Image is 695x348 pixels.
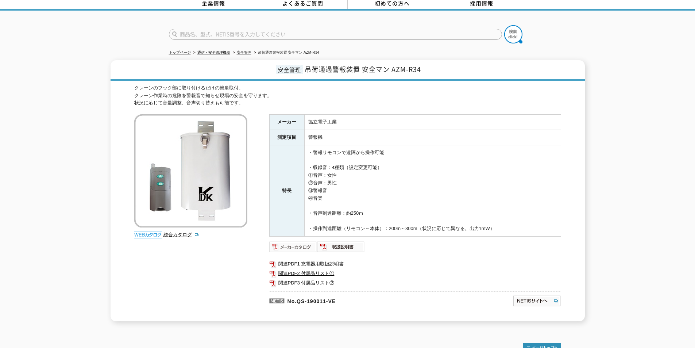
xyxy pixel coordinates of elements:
[317,246,365,251] a: 取扱説明書
[269,259,561,269] a: 関連PDF1 充電器用取扱説明書
[237,50,251,54] a: 安全管理
[269,145,304,236] th: 特長
[134,114,247,227] img: 吊荷通過警報装置 安全マン AZM-R34
[134,84,561,107] div: クレーンのフック部に取り付けるだけの簡単取付。 クレーン作業時の危険を警報音で知らせ現場の安全を守ります。 状況に応じて音量調整、音声切り替えも可能です。
[304,115,561,130] td: 協立電子工業
[269,291,442,309] p: No.QS-190011-VE
[252,49,319,57] li: 吊荷通過警報装置 安全マン AZM-R34
[304,130,561,145] td: 警報機
[163,232,199,237] a: 総合カタログ
[513,295,561,307] img: NETISサイトへ
[269,269,561,278] a: 関連PDF2 付属品リスト①
[305,64,421,74] span: 吊荷通過警報装置 安全マン AZM-R34
[269,246,317,251] a: メーカーカタログ
[304,145,561,236] td: ・警報リモコンで遠隔から操作可能 ・収録音：4種類（設定変更可能） ①音声：女性 ②音声：男性 ③警報音 ④音楽 ・音声到達距離：約250ｍ ・操作到達距離（リモコン～本体）：200m～300m...
[269,130,304,145] th: 測定項目
[269,115,304,130] th: メーカー
[276,65,303,74] span: 安全管理
[269,241,317,253] img: メーカーカタログ
[169,50,191,54] a: トップページ
[504,25,522,43] img: btn_search.png
[269,278,561,288] a: 関連PDF3 付属品リスト②
[317,241,365,253] img: 取扱説明書
[197,50,230,54] a: 通信・安全管理機器
[134,231,162,238] img: webカタログ
[169,29,502,40] input: 商品名、型式、NETIS番号を入力してください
